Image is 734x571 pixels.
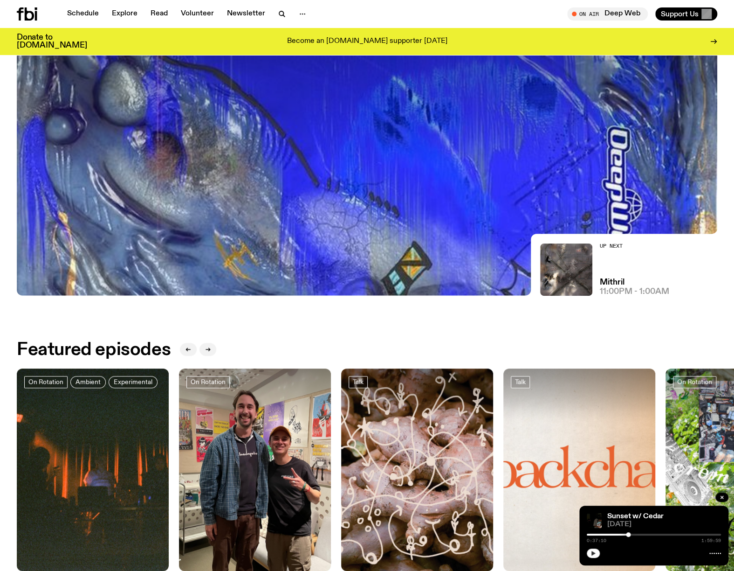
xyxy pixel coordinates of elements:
[349,376,368,388] a: Talk
[287,37,447,46] p: Become an [DOMAIN_NAME] supporter [DATE]
[600,279,624,286] a: Mithril
[106,7,143,21] a: Explore
[673,376,716,388] a: On Rotation
[17,341,171,358] h2: Featured episodes
[600,288,669,296] span: 11:00pm - 1:00am
[28,378,63,385] span: On Rotation
[600,244,669,249] h2: Up Next
[655,7,717,21] button: Support Us
[540,244,592,296] img: An abstract artwork in mostly grey, with a textural cross in the centre. There are metallic and d...
[567,7,648,21] button: On AirDeep Web
[24,376,68,388] a: On Rotation
[62,7,104,21] a: Schedule
[587,538,606,543] span: 0:37:10
[661,10,699,18] span: Support Us
[175,7,220,21] a: Volunteer
[191,378,226,385] span: On Rotation
[701,538,721,543] span: 1:59:59
[70,376,106,388] a: Ambient
[17,34,87,49] h3: Donate to [DOMAIN_NAME]
[677,378,712,385] span: On Rotation
[515,378,526,385] span: Talk
[607,513,664,520] a: Sunset w/ Cedar
[109,376,158,388] a: Experimental
[75,378,101,385] span: Ambient
[511,376,530,388] a: Talk
[607,521,721,528] span: [DATE]
[221,7,271,21] a: Newsletter
[186,376,230,388] a: On Rotation
[114,378,152,385] span: Experimental
[353,378,364,385] span: Talk
[145,7,173,21] a: Read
